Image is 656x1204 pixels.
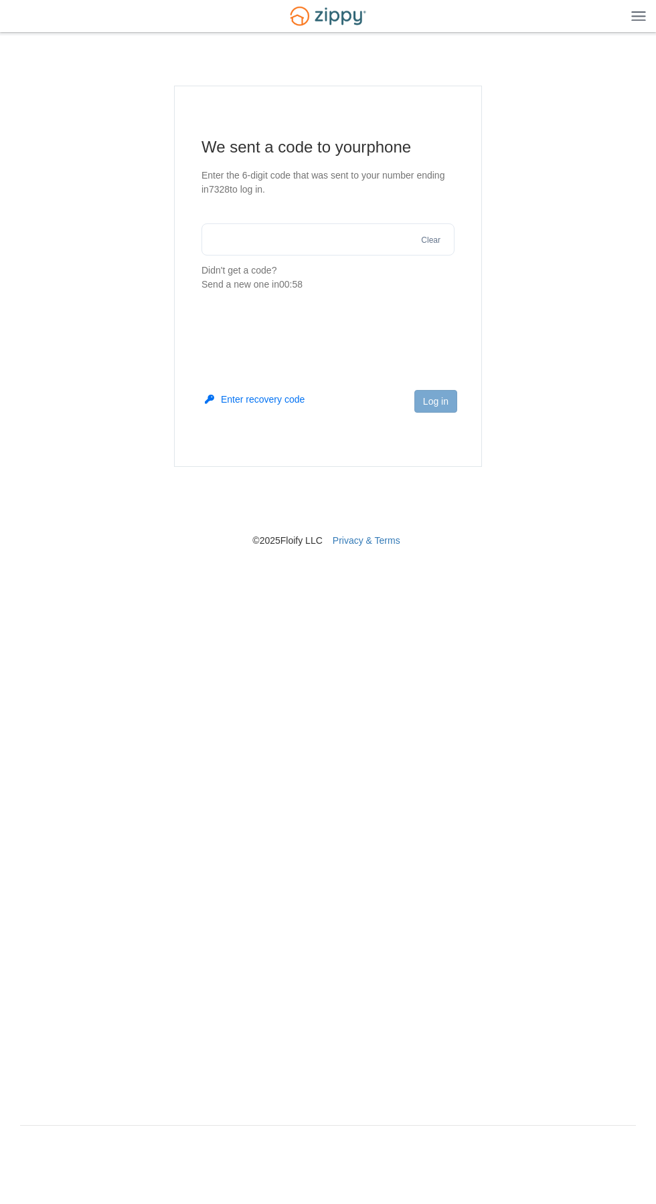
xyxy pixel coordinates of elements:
img: Logo [282,1,374,32]
h1: We sent a code to your phone [201,136,455,158]
button: Log in [414,390,457,413]
img: Mobile Dropdown Menu [631,11,646,21]
div: Send a new one in 00:58 [201,278,455,292]
p: Enter the 6-digit code that was sent to your number ending in 7328 to log in. [201,169,455,197]
nav: © 2025 Floify LLC [20,467,636,547]
p: Didn't get a code? [201,264,455,292]
button: Clear [417,234,444,247]
button: Enter recovery code [205,393,305,406]
a: Privacy & Terms [333,535,400,546]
